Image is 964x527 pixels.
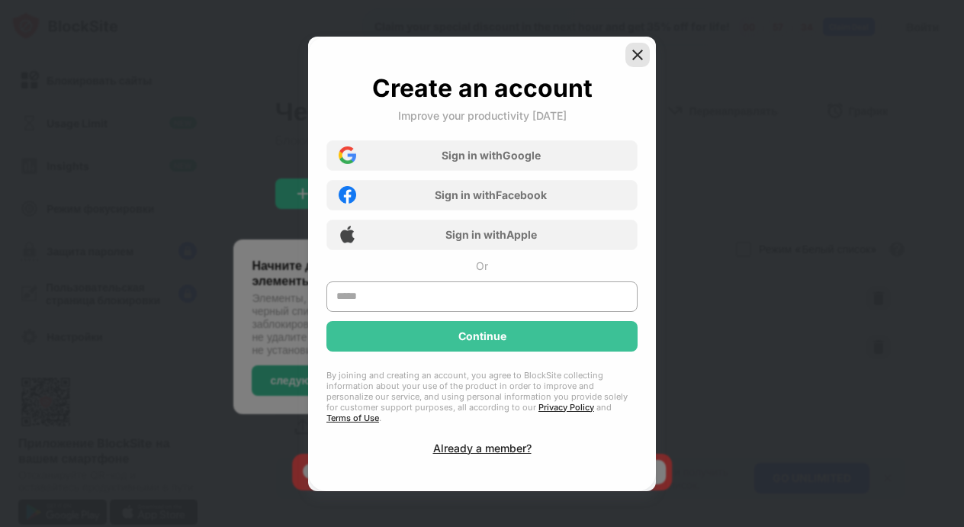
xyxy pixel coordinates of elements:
[326,370,638,423] div: By joining and creating an account, you agree to BlockSite collecting information about your use ...
[445,228,537,241] div: Sign in with Apple
[326,413,379,423] a: Terms of Use
[372,73,593,103] div: Create an account
[435,188,547,201] div: Sign in with Facebook
[442,149,541,162] div: Sign in with Google
[339,186,356,204] img: facebook-icon.png
[538,402,594,413] a: Privacy Policy
[398,109,567,122] div: Improve your productivity [DATE]
[339,146,356,164] img: google-icon.png
[433,442,532,455] div: Already a member?
[339,226,356,243] img: apple-icon.png
[476,259,488,272] div: Or
[458,330,506,342] div: Continue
